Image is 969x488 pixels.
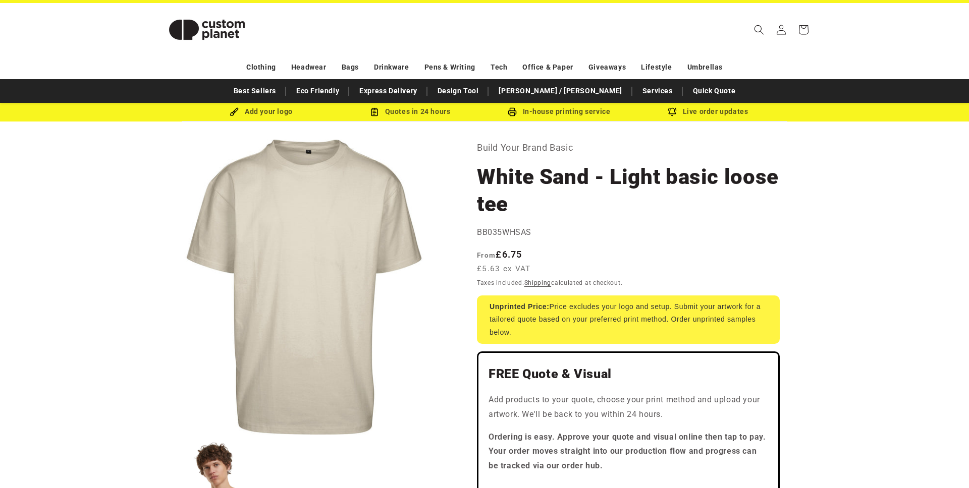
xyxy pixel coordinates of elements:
img: Order Updates Icon [370,107,379,116]
img: Brush Icon [230,107,239,116]
p: Add products to your quote, choose your print method and upload your artwork. We'll be back to yo... [489,393,768,422]
a: [PERSON_NAME] / [PERSON_NAME] [494,82,627,100]
div: Price excludes your logo and setup. Submit your artwork for a tailored quote based on your prefer... [477,295,780,344]
a: Bags [342,58,359,76]
div: In-house printing service [484,105,633,118]
a: Lifestyle [641,58,672,76]
a: Clothing [246,58,276,76]
summary: Search [748,19,770,41]
span: From [477,251,496,259]
a: Pens & Writing [424,58,475,76]
img: Custom Planet [156,7,257,52]
a: Custom Planet [153,3,261,56]
strong: Ordering is easy. Approve your quote and visual online then tap to pay. Your order moves straight... [489,432,766,471]
a: Quick Quote [688,82,741,100]
a: Tech [491,58,507,76]
a: Giveaways [588,58,626,76]
img: In-house printing [508,107,517,116]
a: Best Sellers [229,82,281,100]
a: Umbrellas [687,58,723,76]
a: Drinkware [374,58,409,76]
span: £5.63 ex VAT [477,263,531,275]
div: Quotes in 24 hours [336,105,484,118]
img: Order updates [668,107,677,116]
a: Office & Paper [522,58,573,76]
span: BB035WHSAS [477,227,531,237]
iframe: Chat Widget [796,379,969,488]
a: Design Tool [433,82,484,100]
a: Shipping [524,279,552,286]
strong: £6.75 [477,249,522,260]
div: Live order updates [633,105,782,118]
a: Express Delivery [354,82,422,100]
a: Services [637,82,678,100]
p: Build Your Brand Basic [477,140,780,156]
a: Eco Friendly [291,82,344,100]
div: Taxes included. calculated at checkout. [477,278,780,288]
strong: Unprinted Price: [490,302,550,311]
h2: FREE Quote & Visual [489,366,768,382]
a: Headwear [291,58,327,76]
div: Add your logo [187,105,336,118]
h1: White Sand - Light basic loose tee [477,163,780,218]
